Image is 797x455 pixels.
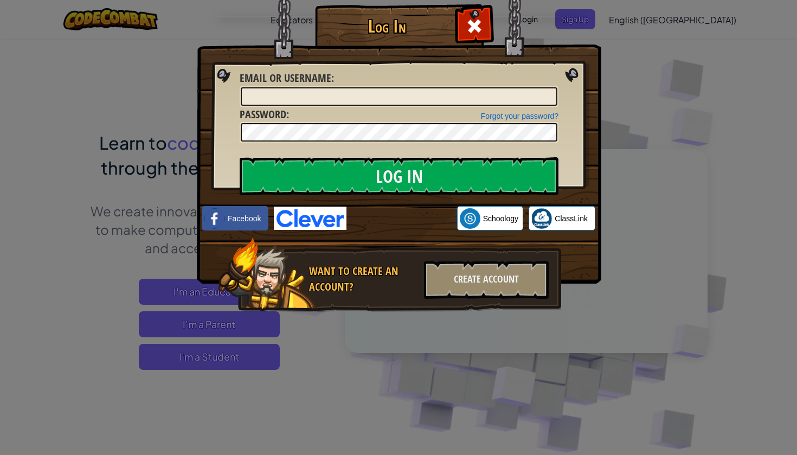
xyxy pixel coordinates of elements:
span: Email or Username [240,71,331,85]
a: Forgot your password? [481,112,558,120]
label: : [240,71,334,86]
img: schoology.png [460,208,480,229]
div: Want to create an account? [309,264,417,294]
img: clever-logo-blue.png [274,207,346,230]
span: ClassLink [555,213,588,224]
span: Schoology [483,213,518,224]
label: : [240,107,289,123]
span: Facebook [228,213,261,224]
img: facebook_small.png [204,208,225,229]
input: Log In [240,157,558,195]
iframe: Sign in with Google Button [346,207,457,230]
iframe: Sign in with Google Dialog [574,11,786,159]
img: classlink-logo-small.png [531,208,552,229]
div: Sign in with Google. Opens in new tab [352,207,452,230]
span: Password [240,107,286,121]
div: Create Account [424,261,549,299]
h1: Log In [318,17,456,36]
